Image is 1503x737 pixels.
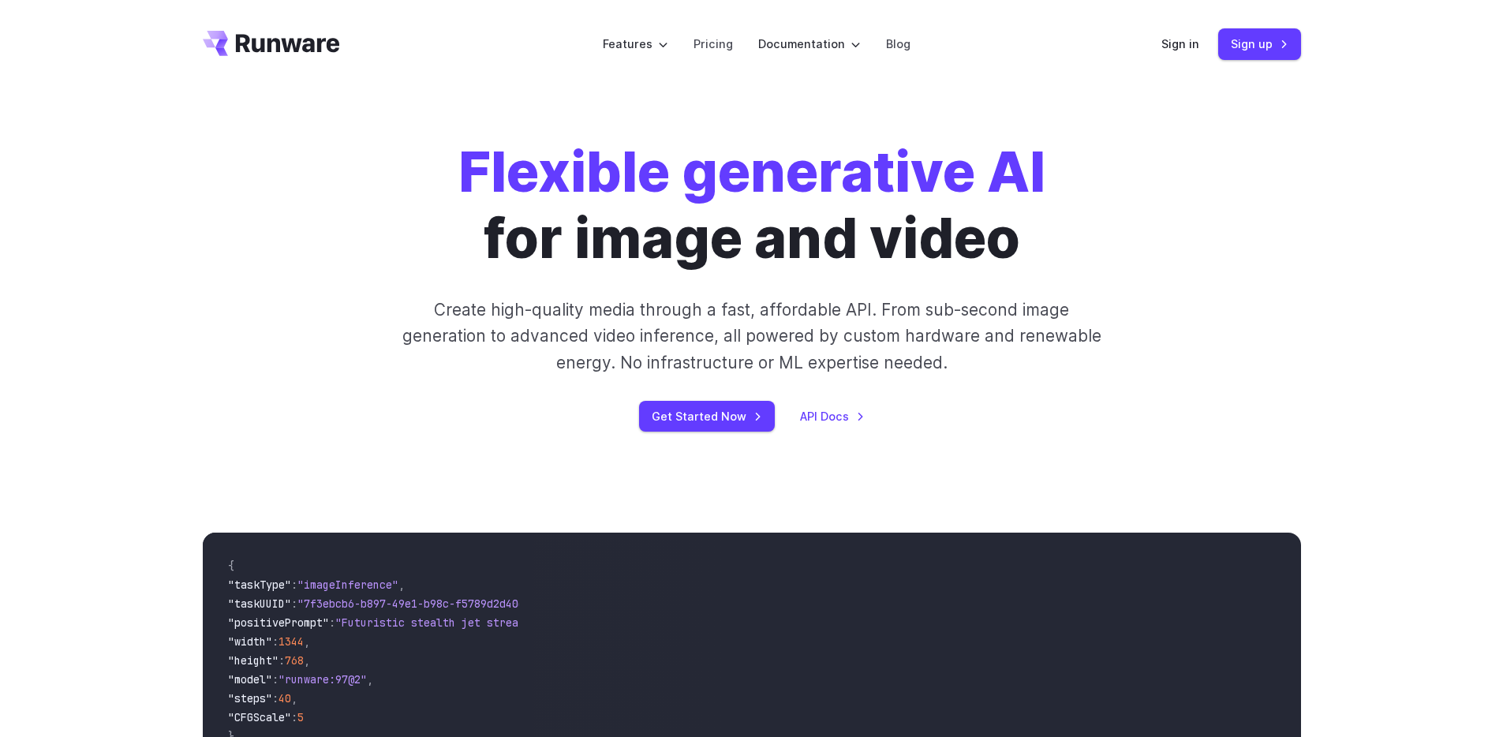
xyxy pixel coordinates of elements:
[272,672,279,686] span: :
[694,35,733,53] a: Pricing
[297,710,304,724] span: 5
[1161,35,1199,53] a: Sign in
[228,691,272,705] span: "steps"
[279,691,291,705] span: 40
[291,578,297,592] span: :
[279,634,304,649] span: 1344
[458,138,1045,205] strong: Flexible generative AI
[297,597,537,611] span: "7f3ebcb6-b897-49e1-b98c-f5789d2d40d7"
[291,710,297,724] span: :
[329,615,335,630] span: :
[886,35,910,53] a: Blog
[603,35,668,53] label: Features
[335,615,910,630] span: "Futuristic stealth jet streaking through a neon-lit cityscape with glowing purple exhaust"
[304,634,310,649] span: ,
[291,691,297,705] span: ,
[639,401,775,432] a: Get Started Now
[400,297,1103,376] p: Create high-quality media through a fast, affordable API. From sub-second image generation to adv...
[272,691,279,705] span: :
[272,634,279,649] span: :
[285,653,304,668] span: 768
[228,634,272,649] span: "width"
[458,139,1045,271] h1: for image and video
[228,710,291,724] span: "CFGScale"
[367,672,373,686] span: ,
[228,559,234,573] span: {
[291,597,297,611] span: :
[228,615,329,630] span: "positivePrompt"
[758,35,861,53] label: Documentation
[228,672,272,686] span: "model"
[800,407,865,425] a: API Docs
[279,672,367,686] span: "runware:97@2"
[228,653,279,668] span: "height"
[304,653,310,668] span: ,
[203,31,340,56] a: Go to /
[1218,28,1301,59] a: Sign up
[228,578,291,592] span: "taskType"
[398,578,405,592] span: ,
[297,578,398,592] span: "imageInference"
[228,597,291,611] span: "taskUUID"
[279,653,285,668] span: :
